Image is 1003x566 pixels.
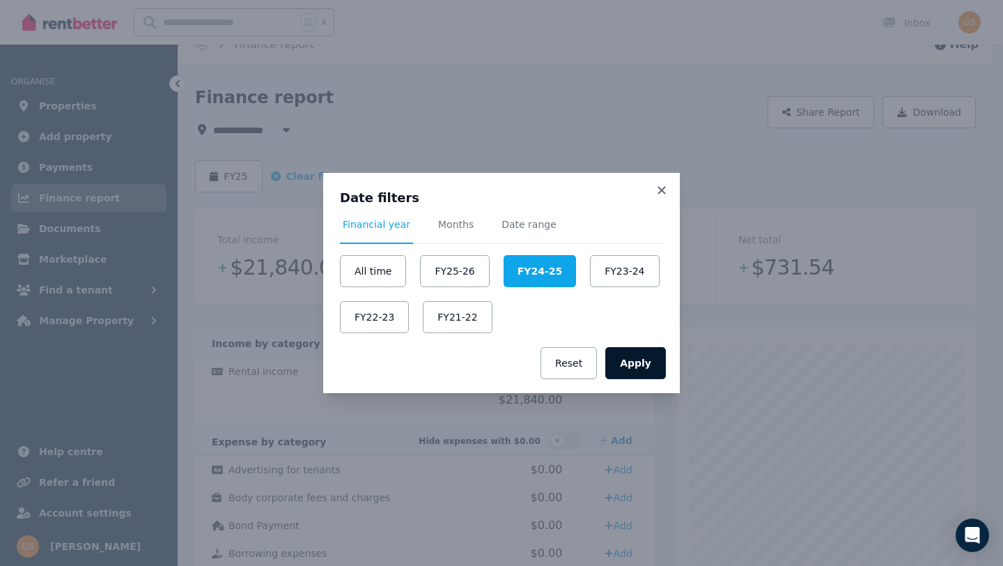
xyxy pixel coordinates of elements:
[605,347,666,379] button: Apply
[504,255,576,287] button: FY24-25
[340,301,409,333] button: FY22-23
[340,190,663,206] h3: Date filters
[956,519,989,552] div: Open Intercom Messenger
[340,217,663,244] nav: Tabs
[343,217,410,231] span: Financial year
[423,301,492,333] button: FY21-22
[501,217,557,231] span: Date range
[438,217,474,231] span: Months
[590,255,659,287] button: FY23-24
[541,347,597,379] button: Reset
[340,255,406,287] button: All time
[420,255,489,287] button: FY25-26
